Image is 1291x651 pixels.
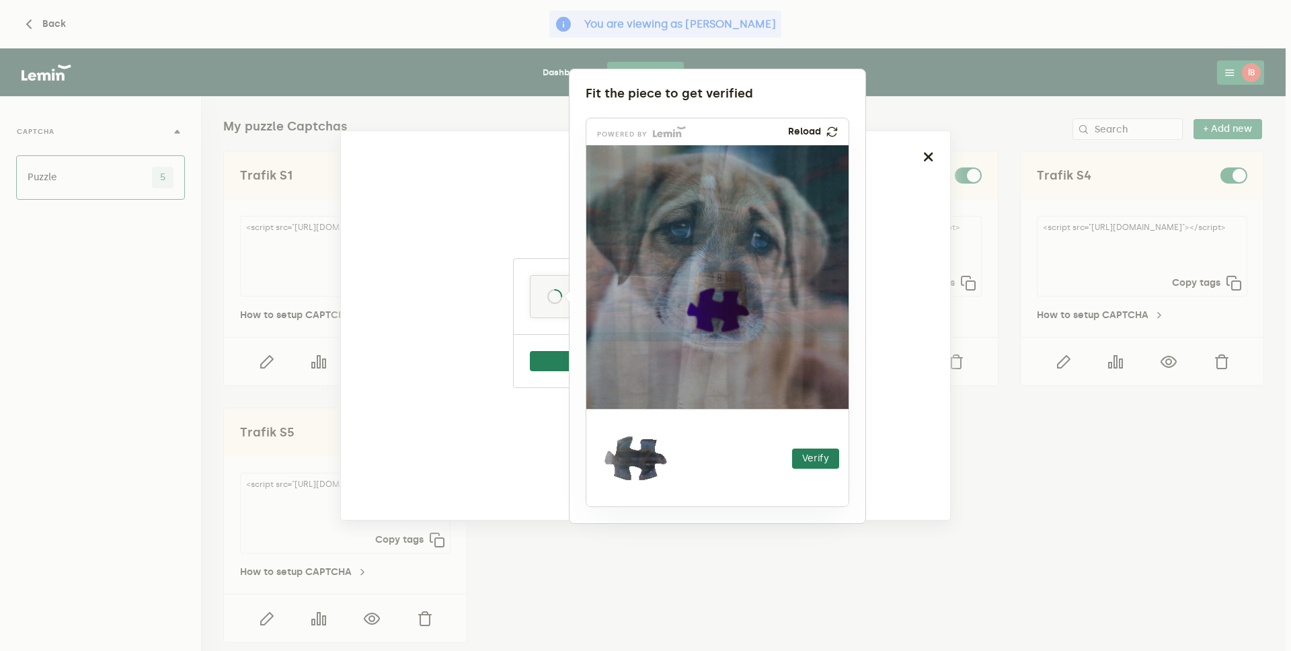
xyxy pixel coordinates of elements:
button: Verify [792,449,839,469]
div: Fit the piece to get verified [586,85,849,102]
img: Lemin logo [653,126,686,137]
p: powered by [597,132,648,137]
img: 4a84efa4-c59a-42b2-b299-f1a63e4ec41e.png [586,145,1048,409]
img: refresh.png [826,126,838,137]
p: Reload [788,126,821,137]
